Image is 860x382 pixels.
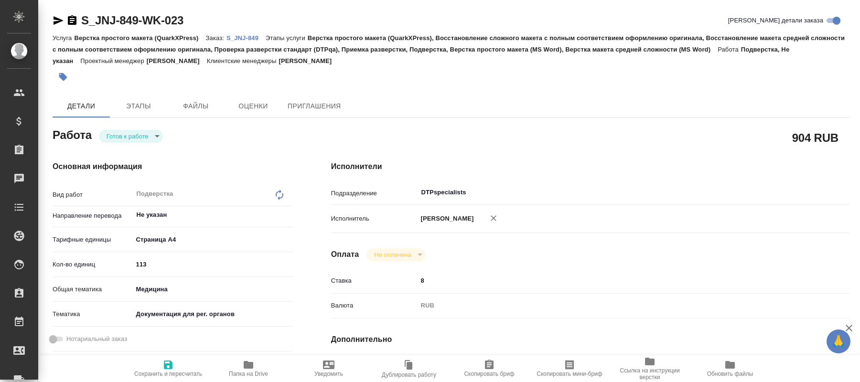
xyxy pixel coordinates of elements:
div: Медицина [133,281,293,297]
div: Страница А4 [133,232,293,248]
p: Услуга [53,34,74,42]
p: Подразделение [331,189,418,198]
span: Дублировать работу [382,371,436,378]
button: Удалить исполнителя [483,208,504,229]
p: Клиентские менеджеры [207,57,279,64]
a: S_JNJ-849-WK-023 [81,14,183,27]
input: ✎ Введи что-нибудь [133,257,293,271]
p: Валюта [331,301,418,310]
p: Кол-во единиц [53,260,133,269]
p: Проектный менеджер [80,57,146,64]
p: Ставка [331,276,418,286]
span: Скопировать бриф [464,371,514,377]
p: Общая тематика [53,285,133,294]
h2: 904 RUB [792,129,838,146]
span: Сохранить и пересчитать [134,371,202,377]
p: Верстка простого макета (QuarkXPress), Восстановление сложного макета с полным соответствием офор... [53,34,845,53]
button: 🙏 [827,329,850,353]
span: 🙏 [830,331,847,351]
button: Open [801,191,803,193]
input: ✎ Введи что-нибудь [418,274,806,287]
p: Заказ: [206,34,226,42]
button: Скопировать мини-бриф [529,355,610,382]
span: Этапы [116,100,161,112]
button: Сохранить и пересчитать [128,355,208,382]
p: Верстка простого макета (QuarkXPress) [74,34,205,42]
span: Ссылка на инструкции верстки [615,367,684,381]
span: Оценки [230,100,276,112]
div: Документация для рег. органов [133,306,293,322]
h2: Работа [53,126,92,143]
p: Тематика [53,309,133,319]
button: Уведомить [289,355,369,382]
button: Ссылка на инструкции верстки [610,355,690,382]
span: [PERSON_NAME] детали заказа [728,16,823,25]
p: Исполнитель [331,214,418,223]
button: Скопировать ссылку для ЯМессенджера [53,15,64,26]
p: [PERSON_NAME] [418,214,474,223]
div: RUB [418,297,806,314]
button: Open [288,214,290,216]
p: Вид работ [53,190,133,200]
p: Направление перевода [53,211,133,221]
h4: Оплата [331,249,359,260]
button: Не оплачена [371,251,414,259]
button: Папка на Drive [208,355,289,382]
div: Готов к работе [99,130,163,143]
a: S_JNJ-849 [226,33,266,42]
p: [PERSON_NAME] [279,57,339,64]
span: Уведомить [314,371,343,377]
p: [PERSON_NAME] [147,57,207,64]
span: Нотариальный заказ [66,334,127,344]
h4: Исполнители [331,161,849,172]
span: Файлы [173,100,219,112]
span: Приглашения [288,100,341,112]
p: Этапы услуги [266,34,308,42]
button: Готов к работе [104,132,151,140]
div: Готов к работе [366,248,425,261]
p: Работа [718,46,741,53]
p: S_JNJ-849 [226,34,266,42]
span: Папка на Drive [229,371,268,377]
h4: Основная информация [53,161,293,172]
span: Скопировать мини-бриф [537,371,602,377]
span: Детали [58,100,104,112]
h4: Дополнительно [331,334,849,345]
span: Обновить файлы [707,371,753,377]
button: Дублировать работу [369,355,449,382]
p: Тарифные единицы [53,235,133,244]
button: Скопировать бриф [449,355,529,382]
button: Обновить файлы [690,355,770,382]
button: Скопировать ссылку [66,15,78,26]
button: Добавить тэг [53,66,74,87]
